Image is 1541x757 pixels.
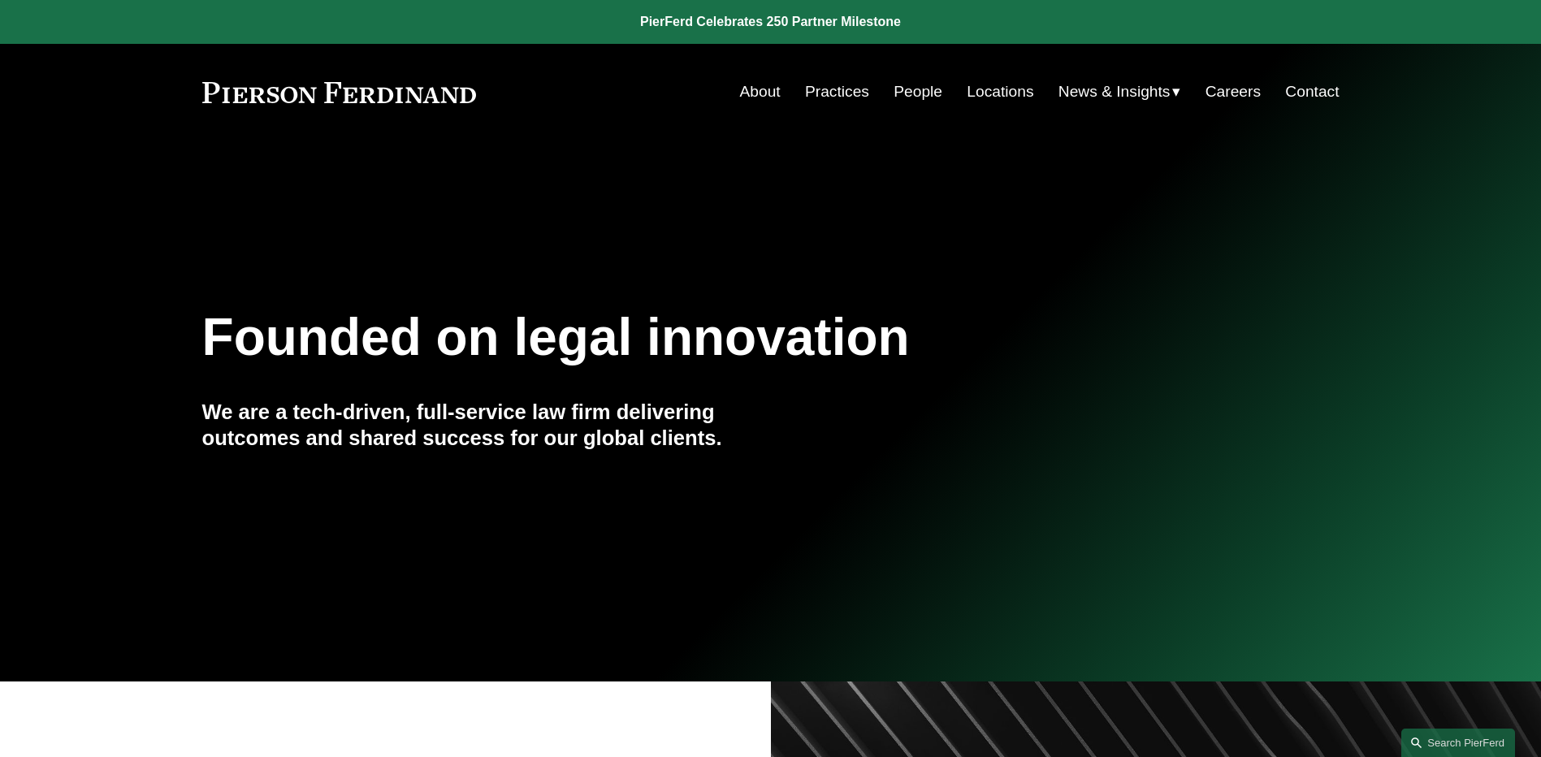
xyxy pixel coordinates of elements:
a: People [894,76,942,107]
h4: We are a tech-driven, full-service law firm delivering outcomes and shared success for our global... [202,399,771,452]
a: Search this site [1401,729,1515,757]
a: Contact [1285,76,1339,107]
span: News & Insights [1058,78,1171,106]
a: Locations [967,76,1033,107]
a: Practices [805,76,869,107]
a: folder dropdown [1058,76,1181,107]
h1: Founded on legal innovation [202,308,1150,367]
a: About [740,76,781,107]
a: Careers [1206,76,1261,107]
